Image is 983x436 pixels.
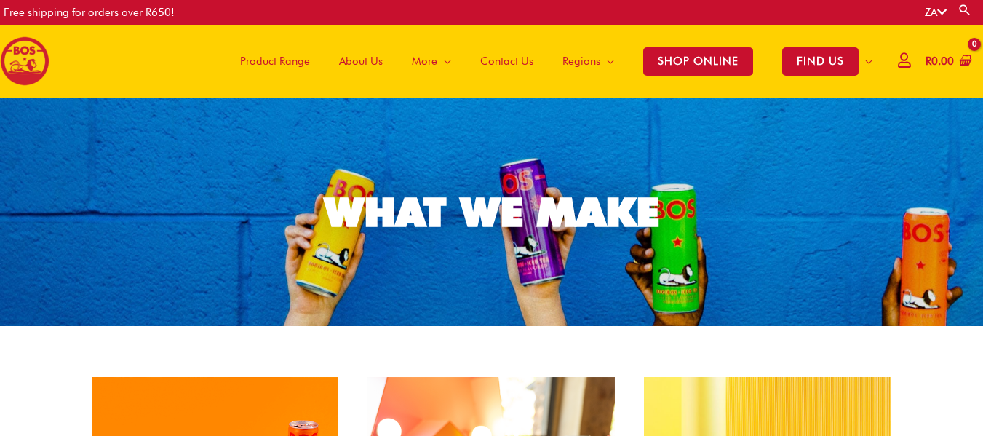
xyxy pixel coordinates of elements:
a: SHOP ONLINE [629,25,768,98]
a: ZA [925,6,947,19]
span: More [412,39,437,83]
span: R [926,55,931,68]
span: SHOP ONLINE [643,47,753,76]
div: WHAT WE MAKE [325,192,659,232]
span: FIND US [782,47,859,76]
a: About Us [325,25,397,98]
span: Contact Us [480,39,533,83]
a: Product Range [226,25,325,98]
a: Regions [548,25,629,98]
span: Regions [562,39,600,83]
a: Search button [958,3,972,17]
a: View Shopping Cart, empty [923,45,972,78]
span: Product Range [240,39,310,83]
nav: Site Navigation [215,25,887,98]
bdi: 0.00 [926,55,954,68]
span: About Us [339,39,383,83]
a: Contact Us [466,25,548,98]
a: More [397,25,466,98]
